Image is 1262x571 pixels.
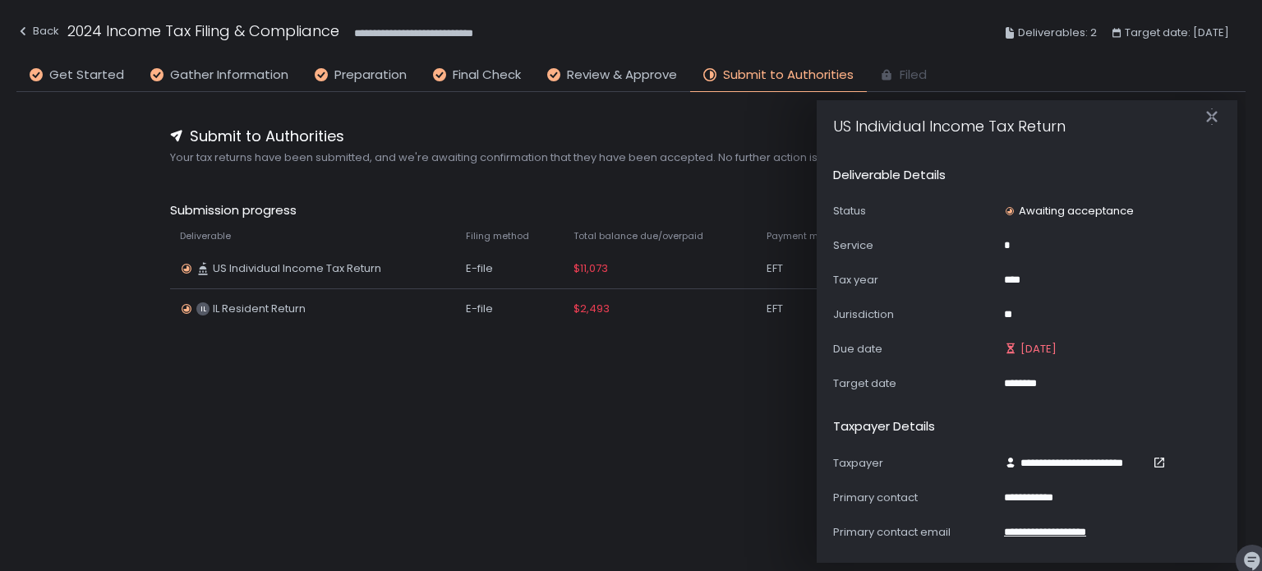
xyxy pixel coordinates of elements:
[170,150,1092,165] span: Your tax returns have been submitted, and we're awaiting confirmation that they have been accepte...
[466,302,554,316] div: E-file
[833,95,1066,137] h1: US Individual Income Tax Return
[833,273,997,288] div: Tax year
[1125,23,1229,43] span: Target date: [DATE]
[200,304,207,314] text: IL
[573,261,608,276] span: $11,073
[1004,204,1134,219] div: Awaiting acceptance
[833,490,997,505] div: Primary contact
[767,302,783,316] span: EFT
[833,204,997,219] div: Status
[170,66,288,85] span: Gather Information
[767,261,783,276] span: EFT
[833,238,997,253] div: Service
[833,456,997,471] div: Taxpayer
[900,66,927,85] span: Filed
[190,125,344,147] span: Submit to Authorities
[466,261,554,276] div: E-file
[1020,342,1057,357] span: [DATE]
[213,261,381,276] span: US Individual Income Tax Return
[334,66,407,85] span: Preparation
[49,66,124,85] span: Get Started
[567,66,677,85] span: Review & Approve
[1018,23,1097,43] span: Deliverables: 2
[833,342,997,357] div: Due date
[213,302,306,316] span: IL Resident Return
[453,66,521,85] span: Final Check
[573,302,610,316] span: $2,493
[833,307,997,322] div: Jurisdiction
[833,166,946,185] h2: Deliverable details
[16,21,59,41] div: Back
[16,20,59,47] button: Back
[833,417,935,436] h2: Taxpayer details
[180,230,231,242] span: Deliverable
[466,230,529,242] span: Filing method
[67,20,339,42] h1: 2024 Income Tax Filing & Compliance
[833,376,997,391] div: Target date
[767,230,845,242] span: Payment method
[170,201,1092,220] span: Submission progress
[723,66,854,85] span: Submit to Authorities
[833,525,997,540] div: Primary contact email
[573,230,703,242] span: Total balance due/overpaid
